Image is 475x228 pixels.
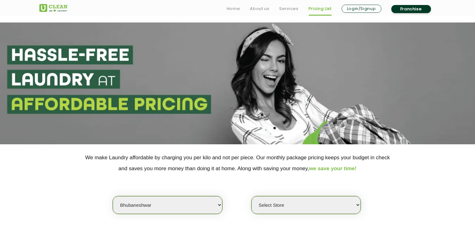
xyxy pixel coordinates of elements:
[227,5,240,12] a: Home
[391,5,431,13] a: Franchise
[342,5,381,13] a: Login/Signup
[250,5,269,12] a: About us
[39,152,436,174] p: We make Laundry affordable by charging you per kilo and not per piece. Our monthly package pricin...
[39,4,67,12] img: UClean Laundry and Dry Cleaning
[309,166,357,171] span: we save your time!
[309,5,332,12] a: Pricing List
[279,5,298,12] a: Services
